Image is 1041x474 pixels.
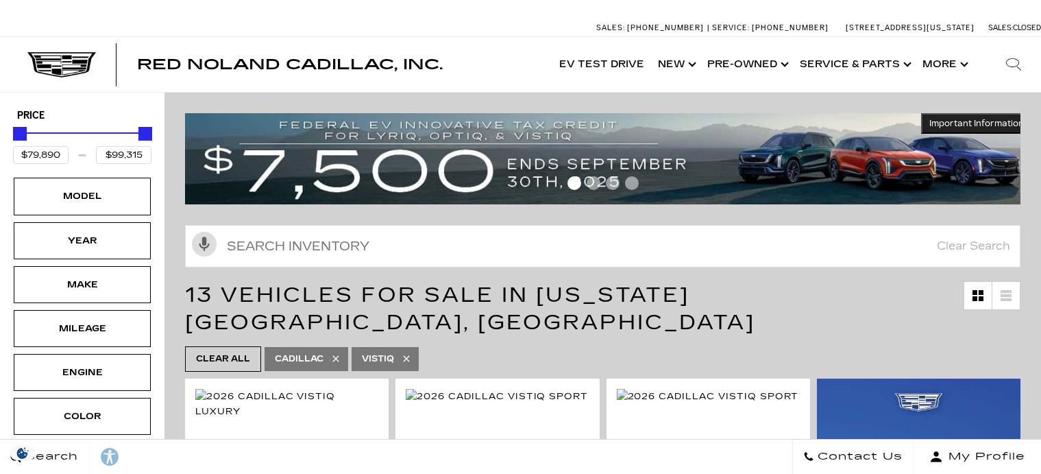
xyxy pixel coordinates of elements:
[138,127,152,141] div: Maximum Price
[13,122,151,164] div: Price
[792,440,914,474] a: Contact Us
[48,189,117,204] div: Model
[14,354,151,391] div: EngineEngine
[752,23,829,32] span: [PHONE_NUMBER]
[712,23,750,32] span: Service:
[7,446,38,460] img: Opt-Out Icon
[627,23,704,32] span: [PHONE_NUMBER]
[14,398,151,435] div: ColorColor
[48,409,117,424] div: Color
[17,110,147,122] h5: Price
[814,447,903,466] span: Contact Us
[914,440,1041,474] button: Open user profile menu
[48,365,117,380] div: Engine
[48,233,117,248] div: Year
[1013,23,1041,32] span: Closed
[707,24,832,32] a: Service: [PHONE_NUMBER]
[14,178,151,215] div: ModelModel
[21,447,78,466] span: Search
[362,351,394,368] span: VISTIQ
[48,321,117,336] div: Mileage
[700,37,793,92] a: Pre-Owned
[606,176,620,190] span: Go to slide 3
[192,232,217,257] svg: Click to toggle on voice search
[195,389,378,419] img: 2026 Cadillac VISTIQ Luxury
[596,23,625,32] span: Sales:
[625,176,639,190] span: Go to slide 4
[137,56,443,73] span: Red Noland Cadillac, Inc.
[921,113,1032,134] button: Important Information
[14,310,151,347] div: MileageMileage
[96,146,151,164] input: Maximum
[14,266,151,303] div: MakeMake
[943,447,1025,466] span: My Profile
[185,283,755,335] span: 13 Vehicles for Sale in [US_STATE][GEOGRAPHIC_DATA], [GEOGRAPHIC_DATA]
[185,113,1032,204] img: vrp-tax-ending-august-version
[275,351,323,368] span: Cadillac
[27,52,96,78] img: Cadillac Dark Logo with Cadillac White Text
[916,37,972,92] button: More
[48,277,117,292] div: Make
[651,37,700,92] a: New
[587,176,600,190] span: Go to slide 2
[185,225,1020,268] input: Search Inventory
[14,222,151,259] div: YearYear
[196,351,250,368] span: Clear All
[793,37,916,92] a: Service & Parts
[13,127,27,141] div: Minimum Price
[988,23,1013,32] span: Sales:
[846,23,975,32] a: [STREET_ADDRESS][US_STATE]
[137,58,443,71] a: Red Noland Cadillac, Inc.
[617,389,799,404] img: 2026 Cadillac VISTIQ Sport
[7,446,38,460] section: Click to Open Cookie Consent Modal
[567,176,581,190] span: Go to slide 1
[929,118,1024,129] span: Important Information
[406,389,588,404] img: 2026 Cadillac VISTIQ Sport
[596,24,707,32] a: Sales: [PHONE_NUMBER]
[13,146,69,164] input: Minimum
[552,37,651,92] a: EV Test Drive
